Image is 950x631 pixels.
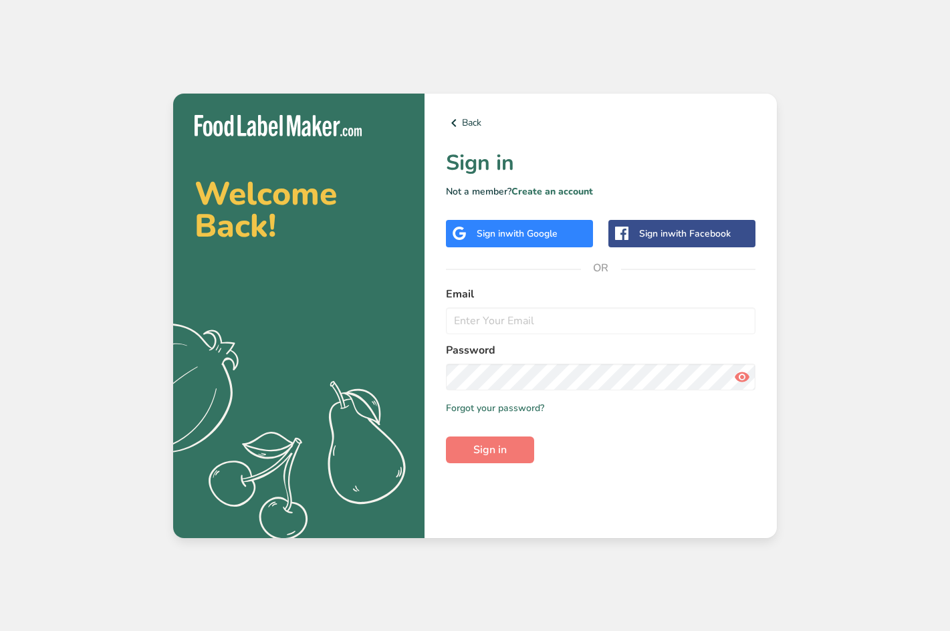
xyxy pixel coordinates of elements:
a: Forgot your password? [446,401,544,415]
label: Password [446,342,755,358]
span: with Google [505,227,558,240]
h1: Sign in [446,147,755,179]
span: Sign in [473,442,507,458]
button: Sign in [446,436,534,463]
img: Food Label Maker [195,115,362,137]
input: Enter Your Email [446,307,755,334]
div: Sign in [477,227,558,241]
span: OR [581,248,621,288]
a: Back [446,115,755,131]
div: Sign in [639,227,731,241]
span: with Facebook [668,227,731,240]
label: Email [446,286,755,302]
h2: Welcome Back! [195,178,403,242]
p: Not a member? [446,184,755,199]
a: Create an account [511,185,593,198]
